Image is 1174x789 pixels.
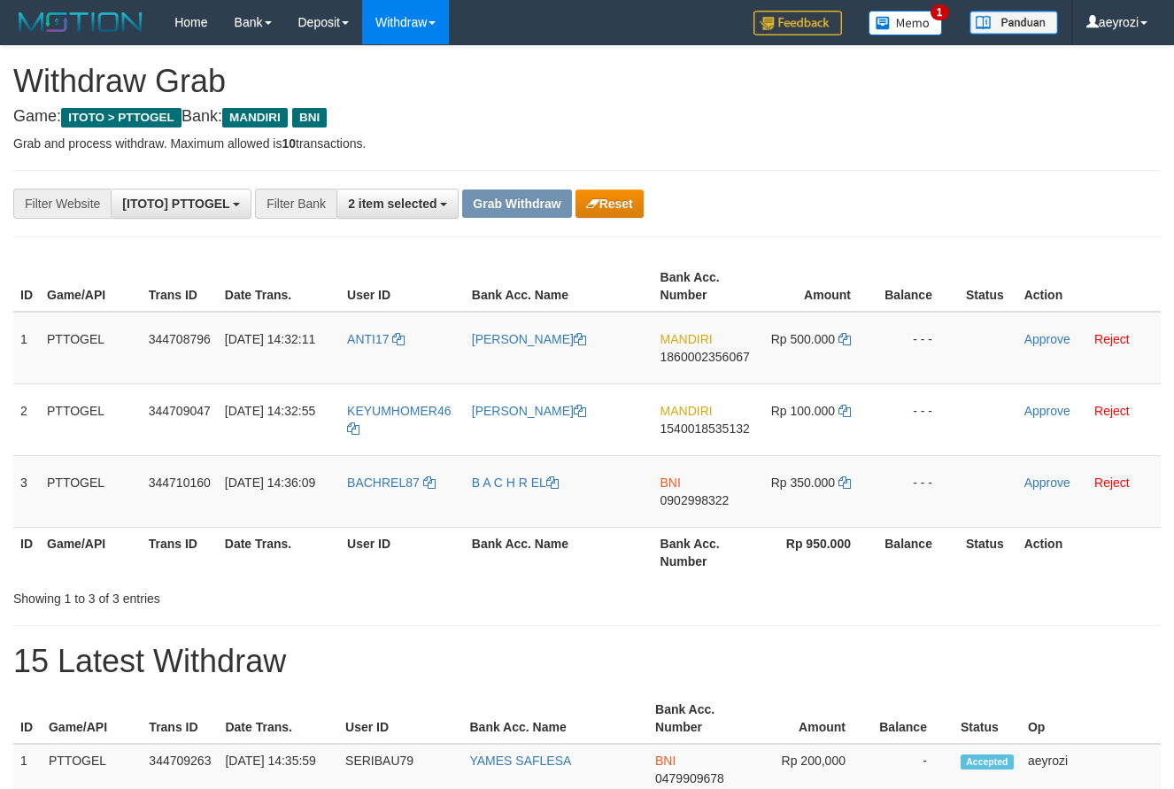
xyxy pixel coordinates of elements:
a: [PERSON_NAME] [472,332,586,346]
th: Bank Acc. Name [462,693,648,744]
th: Status [959,261,1017,312]
th: Trans ID [142,527,218,577]
span: 1 [931,4,949,20]
h4: Game: Bank: [13,108,1161,126]
span: MANDIRI [660,332,713,346]
th: ID [13,693,42,744]
span: BNI [660,476,681,490]
th: ID [13,261,40,312]
span: 344709047 [149,404,211,418]
span: Rp 350.000 [771,476,835,490]
div: Filter Bank [255,189,336,219]
th: Amount [757,261,877,312]
button: Grab Withdraw [462,190,571,218]
th: Op [1021,693,1161,744]
td: - - - [877,312,959,384]
span: MANDIRI [660,404,713,418]
a: YAMES SAFLESA [469,754,571,768]
img: Button%20Memo.svg [869,11,943,35]
th: User ID [338,693,462,744]
a: Copy 500000 to clipboard [838,332,851,346]
td: 3 [13,455,40,527]
span: Rp 100.000 [771,404,835,418]
span: 2 item selected [348,197,436,211]
th: Date Trans. [218,527,340,577]
a: [PERSON_NAME] [472,404,586,418]
a: Copy 350000 to clipboard [838,476,851,490]
th: Bank Acc. Number [653,527,757,577]
td: 2 [13,383,40,455]
span: 344708796 [149,332,211,346]
th: Trans ID [142,261,218,312]
a: Approve [1024,476,1070,490]
a: Reject [1094,476,1130,490]
th: Trans ID [142,693,218,744]
div: Filter Website [13,189,111,219]
span: 344710160 [149,476,211,490]
a: B A C H R EL [472,476,559,490]
a: ANTI17 [347,332,405,346]
span: Copy 1860002356067 to clipboard [660,350,750,364]
a: Approve [1024,404,1070,418]
button: [ITOTO] PTTOGEL [111,189,251,219]
button: 2 item selected [336,189,459,219]
th: Bank Acc. Name [465,261,653,312]
th: Amount [752,693,872,744]
td: 1 [13,312,40,384]
span: ITOTO > PTTOGEL [61,108,182,128]
a: Reject [1094,404,1130,418]
th: Balance [872,693,954,744]
p: Grab and process withdraw. Maximum allowed is transactions. [13,135,1161,152]
span: Copy 1540018535132 to clipboard [660,422,750,436]
span: [DATE] 14:32:11 [225,332,315,346]
td: - - - [877,383,959,455]
span: Copy 0902998322 to clipboard [660,493,730,507]
th: Game/API [40,261,142,312]
span: KEYUMHOMER46 [347,404,451,418]
th: Status [959,527,1017,577]
h1: Withdraw Grab [13,64,1161,99]
th: Date Trans. [218,693,338,744]
th: ID [13,527,40,577]
strong: 10 [282,136,296,151]
th: Action [1017,527,1161,577]
h1: 15 Latest Withdraw [13,644,1161,679]
div: Showing 1 to 3 of 3 entries [13,583,476,607]
a: BACHREL87 [347,476,436,490]
span: [ITOTO] PTTOGEL [122,197,229,211]
span: BNI [655,754,676,768]
td: PTTOGEL [40,383,142,455]
th: Balance [877,527,959,577]
td: - - - [877,455,959,527]
th: Balance [877,261,959,312]
span: Rp 500.000 [771,332,835,346]
img: MOTION_logo.png [13,9,148,35]
span: [DATE] 14:32:55 [225,404,315,418]
td: PTTOGEL [40,312,142,384]
th: Game/API [42,693,142,744]
th: Bank Acc. Name [465,527,653,577]
th: Action [1017,261,1161,312]
img: panduan.png [969,11,1058,35]
span: BACHREL87 [347,476,420,490]
a: Approve [1024,332,1070,346]
span: [DATE] 14:36:09 [225,476,315,490]
button: Reset [575,190,644,218]
th: User ID [340,261,465,312]
th: Status [954,693,1021,744]
th: User ID [340,527,465,577]
span: ANTI17 [347,332,389,346]
a: KEYUMHOMER46 [347,404,451,436]
span: Copy 0479909678 to clipboard [655,771,724,785]
th: Rp 950.000 [757,527,877,577]
th: Game/API [40,527,142,577]
td: PTTOGEL [40,455,142,527]
span: Accepted [961,754,1014,770]
a: Copy 100000 to clipboard [838,404,851,418]
img: Feedback.jpg [753,11,842,35]
a: Reject [1094,332,1130,346]
span: BNI [292,108,327,128]
th: Bank Acc. Number [653,261,757,312]
th: Date Trans. [218,261,340,312]
span: MANDIRI [222,108,288,128]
